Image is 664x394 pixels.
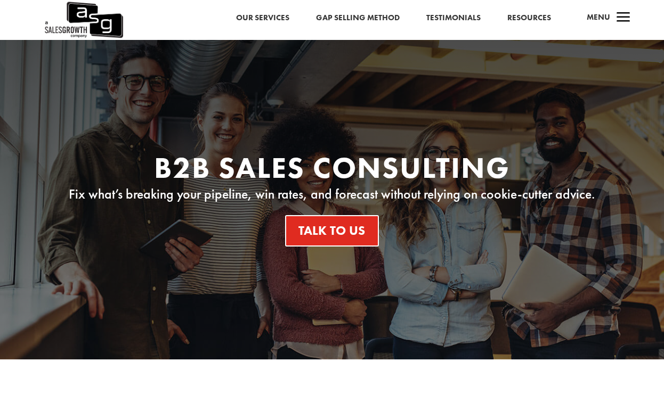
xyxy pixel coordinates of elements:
a: Resources [507,11,551,25]
h1: B2B Sales Consulting [67,153,598,188]
p: Fix what’s breaking your pipeline, win rates, and forecast without relying on cookie-cutter advice. [67,188,598,201]
a: Talk To Us [285,215,379,247]
span: Menu [587,12,610,22]
a: Gap Selling Method [316,11,400,25]
a: Our Services [236,11,289,25]
a: Testimonials [426,11,481,25]
span: a [613,7,634,29]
